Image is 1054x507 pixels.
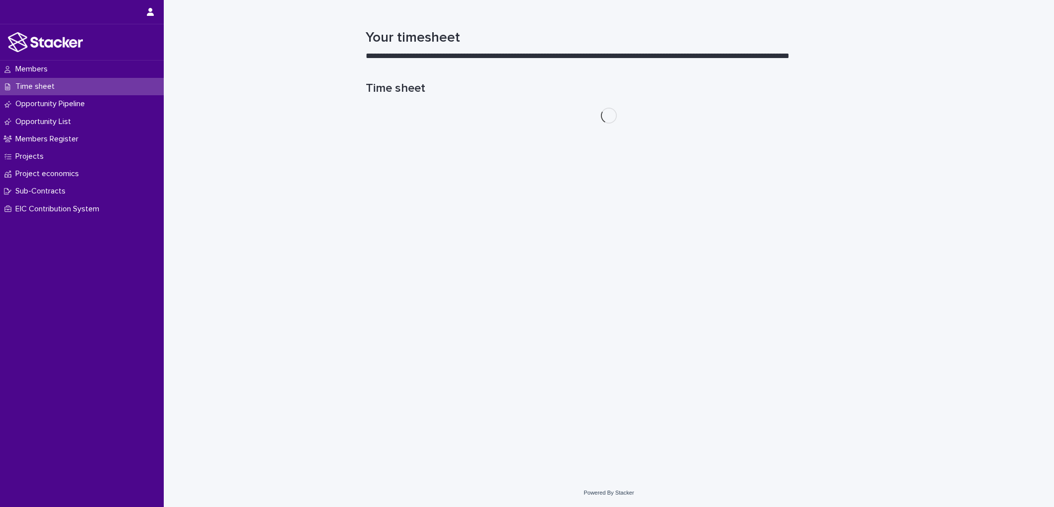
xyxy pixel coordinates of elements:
p: Projects [11,152,52,161]
p: Members Register [11,134,86,144]
p: Opportunity Pipeline [11,99,93,109]
img: stacker-logo-white.png [8,32,83,52]
a: Powered By Stacker [584,490,634,496]
h1: Time sheet [366,81,852,96]
h1: Your timesheet [366,30,852,47]
p: Opportunity List [11,117,79,127]
p: Time sheet [11,82,63,91]
p: Members [11,64,56,74]
p: Project economics [11,169,87,179]
p: EIC Contribution System [11,204,107,214]
p: Sub-Contracts [11,187,73,196]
